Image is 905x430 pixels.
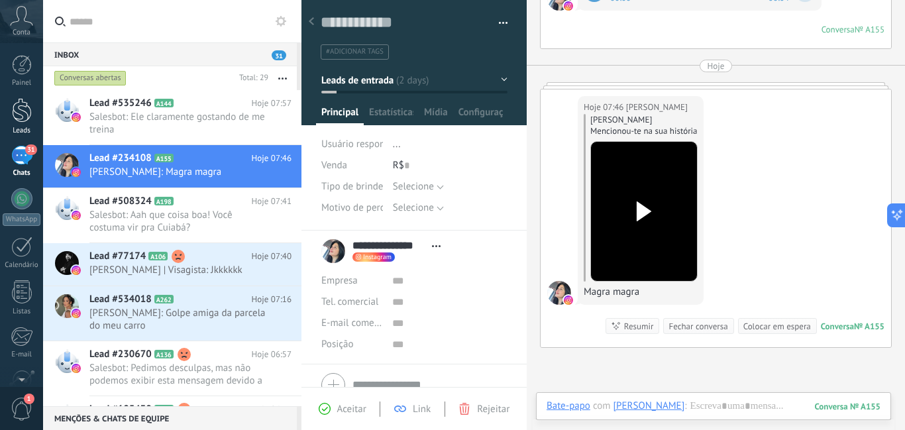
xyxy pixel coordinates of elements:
[72,266,81,275] img: instagram.svg
[3,261,41,270] div: Calendário
[613,400,685,411] div: Roberta Stefene
[89,97,152,110] span: Lead #535246
[3,307,41,316] div: Listas
[321,296,378,308] span: Tel. comercial
[3,169,41,178] div: Chats
[252,195,292,208] span: Hoje 07:41
[626,101,688,114] span: Roberta Stefene
[584,286,698,299] div: Magra magra
[252,152,292,165] span: Hoje 07:46
[148,252,168,260] span: A106
[43,286,301,341] a: Lead #534018 A262 Hoje 07:16 [PERSON_NAME]: Golpe amiga da parcela do meu carro
[43,42,297,66] div: Inbox
[668,320,727,333] div: Fechar conversa
[393,180,434,193] span: Selecione
[72,309,81,318] img: instagram.svg
[54,70,127,86] div: Conversas abertas
[458,106,503,125] span: Configurações
[363,254,392,260] span: Instagram
[272,50,286,60] span: 31
[321,313,382,334] button: E-mail comercial
[154,99,174,107] span: A144
[43,341,301,396] a: Lead #230670 A136 Hoje 06:57 Salesbot: Pedimos desculpas, mas não podemos exibir esta mensagem de...
[393,201,434,214] span: Selecione
[590,114,698,136] div: [PERSON_NAME] Mencionou-te na sua história
[584,101,626,114] div: Hoje 07:46
[3,213,40,226] div: WhatsApp
[72,211,81,220] img: instagram.svg
[89,307,266,332] span: [PERSON_NAME]: Golpe amiga da parcela do meu carro
[321,203,390,213] span: Motivo de perda
[684,400,686,413] span: :
[321,292,378,313] button: Tel. comercial
[708,60,725,72] div: Hoje
[89,111,266,136] span: Salesbot: Ele claramente gostando de me treina
[43,145,301,188] a: Lead #234108 A155 Hoje 07:46 [PERSON_NAME]: Magra magra
[321,339,353,349] span: Posição
[547,281,571,305] span: Roberta Stefene
[321,334,382,355] div: Posição
[369,106,413,125] span: Estatísticas
[89,152,152,165] span: Lead #234108
[72,113,81,122] img: instagram.svg
[822,24,855,35] div: Conversa
[564,1,573,11] img: instagram.svg
[393,138,401,150] span: ...
[154,197,174,205] span: A198
[252,293,292,306] span: Hoje 07:16
[321,138,407,150] span: Usuário responsável
[424,106,448,125] span: Mídia
[326,47,384,56] span: #adicionar tags
[3,127,41,135] div: Leads
[815,401,880,412] div: 155
[72,168,81,177] img: instagram.svg
[252,403,292,416] span: Hoje 06:57
[564,296,573,305] img: instagram.svg
[821,321,854,332] div: Conversa
[477,403,509,415] span: Rejeitar
[154,405,174,413] span: A104
[13,28,30,37] span: Conta
[252,97,292,110] span: Hoje 07:57
[24,394,34,404] span: 1
[593,400,611,413] span: com
[43,243,301,286] a: Lead #77174 A106 Hoje 07:40 [PERSON_NAME] | Visagista: Jkkkkkk
[743,320,811,333] div: Colocar em espera
[89,293,152,306] span: Lead #534018
[854,321,884,332] div: № A155
[43,188,301,242] a: Lead #508324 A198 Hoje 07:41 Salesbot: Aah que coisa boa! Você costuma vir pra Cuiabá?
[855,24,884,35] div: № A155
[154,350,174,358] span: A136
[252,250,292,263] span: Hoje 07:40
[154,295,174,303] span: A262
[321,317,392,329] span: E-mail comercial
[89,348,152,361] span: Lead #230670
[624,320,654,333] div: Resumir
[393,176,444,197] button: Selecione
[321,159,347,172] span: Venda
[3,79,41,87] div: Painel
[89,362,266,387] span: Salesbot: Pedimos desculpas, mas não podemos exibir esta mensagem devido a restrições do Instagra...
[413,403,431,415] span: Link
[393,155,507,176] div: R$
[321,270,382,292] div: Empresa
[89,403,152,416] span: Lead #185438
[321,176,383,197] div: Tipo de brinde
[43,406,297,430] div: Menções & Chats de equipe
[25,144,36,155] span: 31
[234,72,268,85] div: Total: 29
[89,209,266,234] span: Salesbot: Aah que coisa boa! Você costuma vir pra Cuiabá?
[89,166,266,178] span: [PERSON_NAME]: Magra magra
[321,182,383,191] span: Tipo de brinde
[252,348,292,361] span: Hoje 06:57
[321,197,383,219] div: Motivo de perda
[89,250,146,263] span: Lead #77174
[154,154,174,162] span: A155
[321,155,383,176] div: Venda
[321,106,358,125] span: Principal
[321,134,383,155] div: Usuário responsável
[89,264,266,276] span: [PERSON_NAME] | Visagista: Jkkkkkk
[3,350,41,359] div: E-mail
[89,195,152,208] span: Lead #508324
[337,403,366,415] span: Aceitar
